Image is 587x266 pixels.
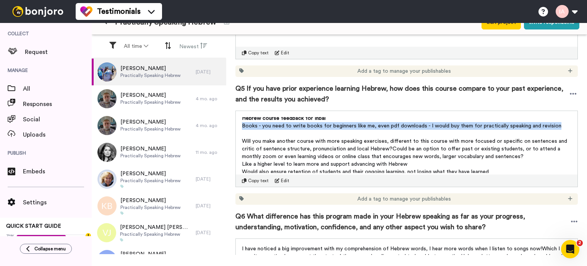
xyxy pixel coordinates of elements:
span: QUICK START GUIDE [6,224,61,229]
span: Testimonials [97,6,141,17]
span: Edit [281,50,289,56]
img: 2afd6217-9a29-4941-904d-fa7285f980fa.jpeg [97,143,117,162]
span: Practically Speaking Hebrew [120,126,181,132]
span: 71% [6,233,15,239]
span: Request [25,47,92,57]
a: [PERSON_NAME]Practically Speaking Hebrew4 mo. ago [92,85,226,112]
div: [DATE] [196,203,222,209]
div: [DATE] [196,230,222,236]
a: [PERSON_NAME]Practically Speaking Hebrew[DATE] [92,193,226,219]
div: 11 mo. ago [196,149,222,155]
a: [PERSON_NAME]Practically Speaking Hebrew4 mo. ago [92,112,226,139]
img: ee70703c-c9b8-4787-9390-1837eb7104b6.jpeg [97,62,117,82]
nr-sentence: Hebrew course feedback for Inbal [242,116,326,121]
span: Practically Speaking Hebrew [120,153,181,159]
div: 4 mo. ago [196,96,222,102]
span: Edit [281,178,289,184]
span: Responses [23,100,92,109]
img: 3b537038-f964-42c2-a17b-15f804f22e87.png [97,170,117,189]
nr-sentence: Like a higher level to learn more and support advancing with Hebrew [242,162,407,167]
span: Practically Speaking Hebrew [120,99,181,105]
span: Settings [23,198,92,207]
span: Collapse menu [34,246,66,252]
a: [PERSON_NAME] [PERSON_NAME]Practically Speaking Hebrew[DATE] [92,219,226,246]
div: 4 mo. ago [196,122,222,129]
span: [PERSON_NAME] [120,65,181,72]
a: [PERSON_NAME]Practically Speaking Hebrew11 mo. ago [92,139,226,166]
span: Practically Speaking Hebrew [120,72,181,78]
span: [PERSON_NAME] [120,170,181,178]
span: Practically Speaking Hebrew [120,178,181,184]
nr-sentence: Q5 If you have prior experience learning Hebrew, how does this course compare to your past experi... [235,85,563,103]
span: [PERSON_NAME] [120,197,181,204]
div: [DATE] [196,176,222,182]
nr-sentence: Would also ensure retention of students and their ongoing learning, not losing what they have lea... [242,169,489,175]
a: [PERSON_NAME]Practically Speaking Hebrew[DATE] [92,166,226,193]
span: 2 [577,240,583,246]
img: vj.png [97,223,116,242]
button: Collapse menu [20,244,72,254]
span: All [23,84,92,93]
button: All time [119,39,153,53]
img: dbf7a2d3-5cbc-42e1-821a-8bbceb791bc1.jpeg [97,89,117,108]
a: [PERSON_NAME]Practically Speaking Hebrew[DATE] [92,59,226,85]
span: Uploads [23,130,92,139]
img: tm-color.svg [80,5,92,18]
img: bj-logo-header-white.svg [9,6,66,17]
span: Add a tag to manage your publishables [357,67,451,75]
span: Practically Speaking Hebrew [120,231,192,237]
span: Add a tag to manage your publishables [357,195,451,203]
button: Newest [175,39,212,54]
span: [PERSON_NAME] [PERSON_NAME] [120,224,192,231]
span: Social [23,115,92,124]
div: [DATE] [196,69,222,75]
span: [PERSON_NAME] [120,118,181,126]
nr-sentence: Books - you need to write books for beginners like me, even pdf downloads - I would buy them for ... [242,123,561,129]
nr-sentence: Will you make another course with more speaking exercises, different to this course with more foc... [242,139,569,152]
span: [PERSON_NAME] [120,250,181,258]
img: dbf7a2d3-5cbc-42e1-821a-8bbceb791bc1.jpeg [97,116,117,135]
span: Embeds [23,167,92,176]
img: kb.png [97,196,117,215]
span: [PERSON_NAME] [120,145,181,153]
span: Practically Speaking Hebrew [120,204,181,211]
span: Copy text [248,178,269,184]
div: Tooltip anchor [85,232,92,239]
nr-sentence: Q6 What difference has this program made in your Hebrew speaking as far as your progress, underst... [235,213,525,230]
span: Copy text [248,50,269,56]
span: [PERSON_NAME] [120,91,181,99]
iframe: Intercom live chat [561,240,579,258]
nr-sentence: I have noticed a big improvement with my comprehension of Hebrew words, I hear more words when I ... [242,246,542,251]
nr-sentence: Could be an option to offer past or existing students, or to attend a monthly zoom or even learni... [242,146,562,159]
